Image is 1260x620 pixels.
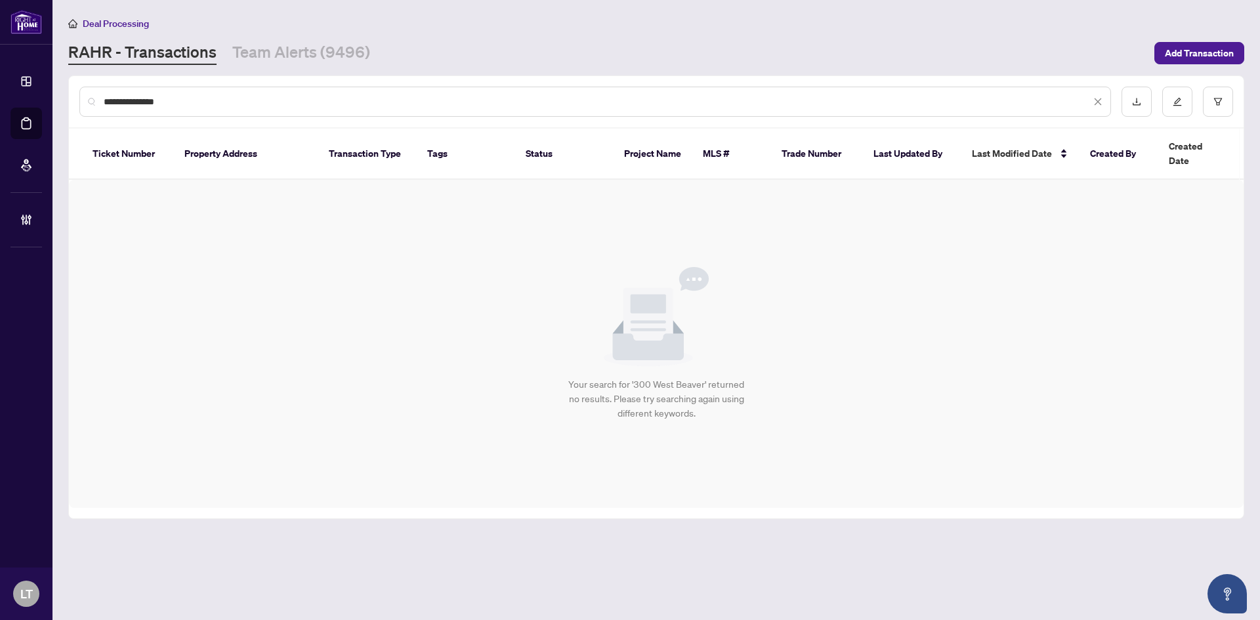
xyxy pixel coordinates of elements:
span: filter [1213,97,1223,106]
span: Add Transaction [1165,43,1234,64]
button: filter [1203,87,1233,117]
span: Last Modified Date [972,146,1052,161]
div: Your search for '300 West Beaver' returned no results. Please try searching again using different... [568,377,745,421]
span: close [1093,97,1102,106]
button: download [1122,87,1152,117]
span: download [1132,97,1141,106]
th: Created Date [1158,129,1250,180]
th: Trade Number [771,129,863,180]
span: Deal Processing [83,18,149,30]
a: Team Alerts (9496) [232,41,370,65]
th: Ticket Number [82,129,174,180]
span: Created Date [1169,139,1224,168]
button: Add Transaction [1154,42,1244,64]
span: home [68,19,77,28]
th: Last Modified Date [961,129,1080,180]
img: Null State Icon [604,267,709,367]
th: Tags [417,129,515,180]
th: MLS # [692,129,771,180]
th: Transaction Type [318,129,417,180]
img: logo [10,10,42,34]
th: Last Updated By [863,129,961,180]
a: RAHR - Transactions [68,41,217,65]
button: Open asap [1207,574,1247,613]
th: Property Address [174,129,318,180]
span: edit [1173,97,1182,106]
th: Project Name [614,129,692,180]
th: Created By [1080,129,1158,180]
th: Status [515,129,614,180]
span: LT [20,585,33,603]
button: edit [1162,87,1192,117]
